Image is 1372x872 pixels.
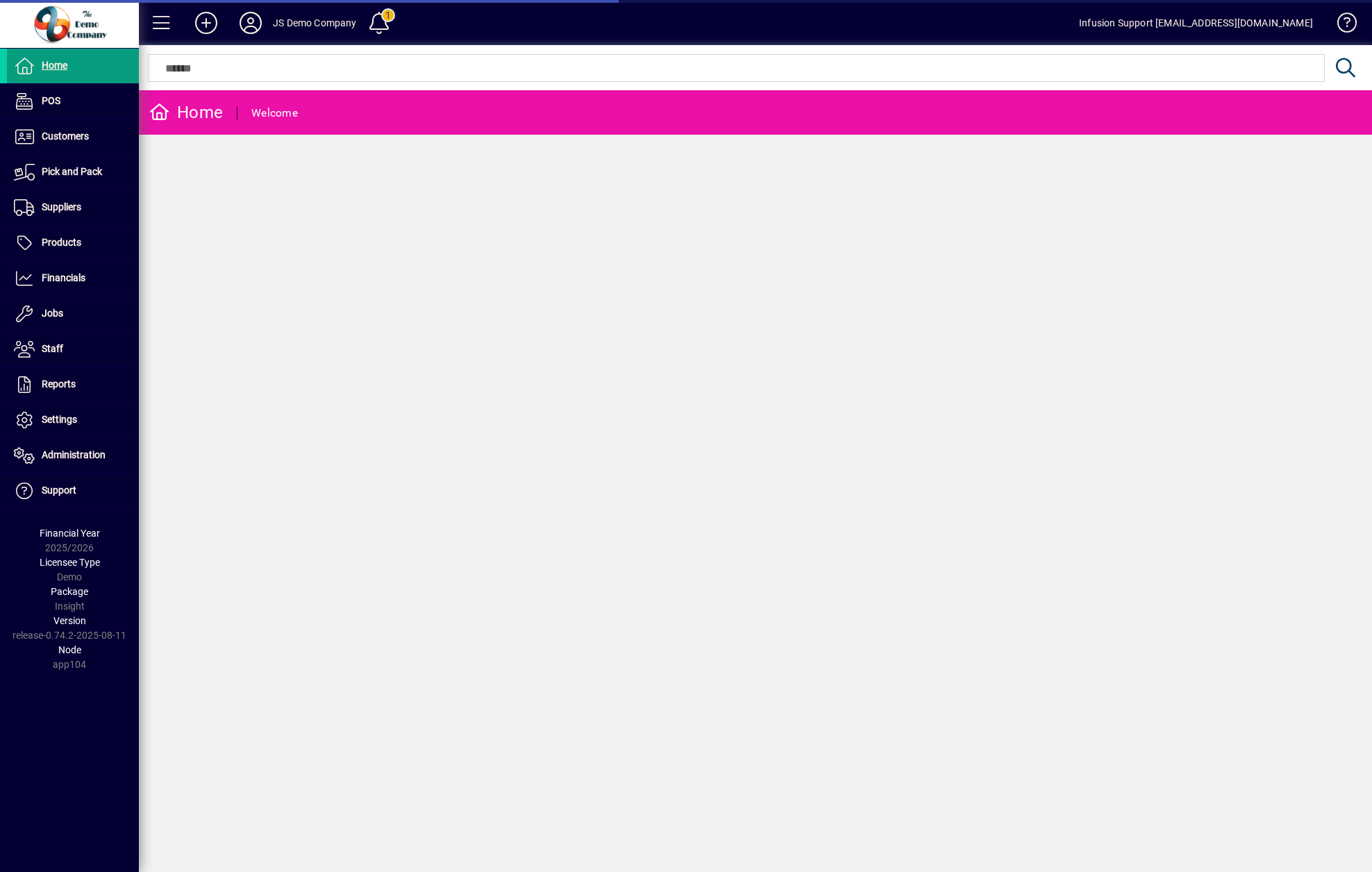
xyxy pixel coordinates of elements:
[184,10,228,35] button: Add
[149,101,223,124] div: Home
[42,272,85,283] span: Financials
[228,10,273,35] button: Profile
[7,190,139,225] a: Suppliers
[51,586,88,597] span: Package
[42,131,89,142] span: Customers
[42,343,63,354] span: Staff
[273,12,357,34] div: JS Demo Company
[7,296,139,331] a: Jobs
[1079,12,1313,34] div: Infusion Support [EMAIL_ADDRESS][DOMAIN_NAME]
[42,95,60,106] span: POS
[7,261,139,296] a: Financials
[42,308,63,319] span: Jobs
[7,84,139,119] a: POS
[7,367,139,402] a: Reports
[42,201,81,212] span: Suppliers
[7,119,139,154] a: Customers
[7,226,139,260] a: Products
[40,528,100,539] span: Financial Year
[7,332,139,367] a: Staff
[42,378,76,389] span: Reports
[1327,3,1355,48] a: Knowledge Base
[251,102,298,124] div: Welcome
[7,473,139,508] a: Support
[53,615,86,626] span: Version
[42,449,106,460] span: Administration
[58,644,81,655] span: Node
[42,166,102,177] span: Pick and Pack
[40,557,100,568] span: Licensee Type
[42,60,67,71] span: Home
[7,438,139,473] a: Administration
[42,237,81,248] span: Products
[7,403,139,437] a: Settings
[42,414,77,425] span: Settings
[42,485,76,496] span: Support
[7,155,139,190] a: Pick and Pack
